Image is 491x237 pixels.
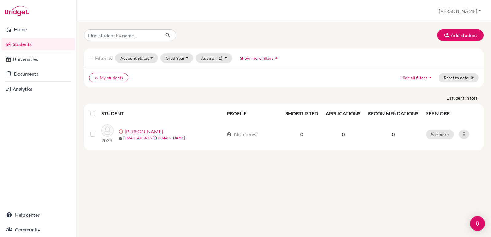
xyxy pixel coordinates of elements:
button: See more [426,130,454,139]
th: SEE MORE [422,106,481,121]
a: Documents [1,68,75,80]
a: Home [1,23,75,36]
input: Find student by name... [84,29,160,41]
span: error_outline [118,129,125,134]
td: 0 [282,121,322,148]
p: 0 [368,131,419,138]
span: Show more filters [240,55,273,61]
button: Add student [437,29,484,41]
p: 2026 [101,137,114,144]
a: Community [1,224,75,236]
a: Help center [1,209,75,221]
span: (1) [217,55,222,61]
i: arrow_drop_up [427,75,433,81]
i: filter_list [89,55,94,60]
a: [PERSON_NAME] [125,128,163,135]
strong: 1 [447,95,450,101]
button: Show more filtersarrow_drop_up [235,53,285,63]
button: Grad Year [160,53,194,63]
th: PROFILE [223,106,282,121]
img: Waheed, Ayesha [101,124,114,137]
th: RECOMMENDATIONS [364,106,422,121]
div: No interest [227,131,258,138]
td: 0 [322,121,364,148]
a: Universities [1,53,75,65]
i: arrow_drop_up [273,55,280,61]
button: Reset to default [439,73,479,82]
button: Hide all filtersarrow_drop_up [395,73,439,82]
button: Advisor(1) [196,53,232,63]
button: clearMy students [89,73,128,82]
span: student in total [450,95,484,101]
th: STUDENT [101,106,223,121]
th: SHORTLISTED [282,106,322,121]
span: Filter by [95,55,113,61]
button: Account Status [115,53,158,63]
i: clear [94,76,99,80]
span: mail [118,136,122,140]
img: Bridge-U [5,6,29,16]
div: Open Intercom Messenger [470,216,485,231]
button: [PERSON_NAME] [436,5,484,17]
a: Students [1,38,75,50]
a: Analytics [1,83,75,95]
th: APPLICATIONS [322,106,364,121]
a: [EMAIL_ADDRESS][DOMAIN_NAME] [123,135,185,141]
span: account_circle [227,132,232,137]
span: Hide all filters [400,75,427,80]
